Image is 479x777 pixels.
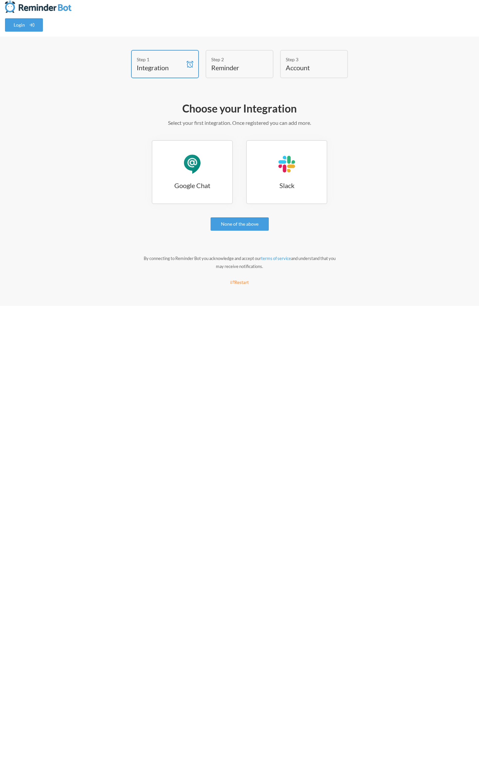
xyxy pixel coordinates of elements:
[5,18,43,32] a: Login
[152,181,232,190] h3: Google Chat
[137,56,183,63] div: Step 1
[47,119,432,127] p: Select your first integration. Once registered you can add more.
[211,56,258,63] div: Step 2
[137,63,183,72] h4: Integration
[286,63,332,72] h4: Account
[211,63,258,72] h4: Reminder
[211,217,269,231] a: None of the above
[230,280,249,285] small: Restart
[144,256,336,269] small: By connecting to Reminder Bot you acknowledge and accept our and understand that you may receive ...
[261,256,291,261] a: terms of service
[47,102,432,116] h2: Choose your Integration
[247,181,327,190] h3: Slack
[286,56,332,63] div: Step 3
